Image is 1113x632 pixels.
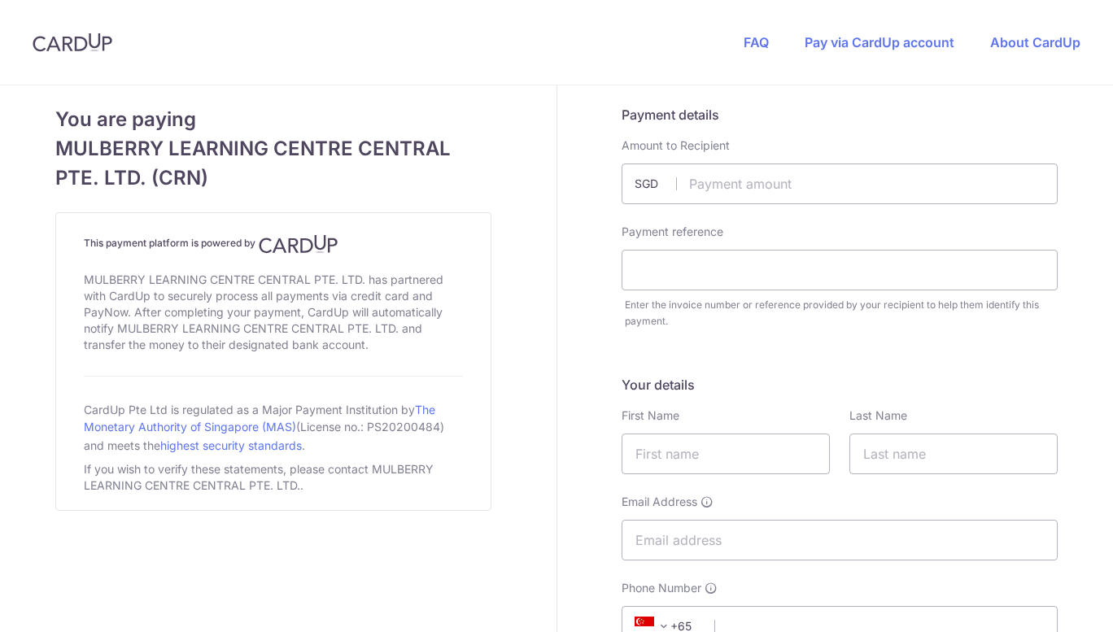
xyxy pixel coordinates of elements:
img: CardUp [33,33,112,52]
span: Email Address [622,494,697,510]
a: FAQ [744,34,769,50]
div: If you wish to verify these statements, please contact MULBERRY LEARNING CENTRE CENTRAL PTE. LTD.. [84,458,463,497]
input: Last name [849,434,1058,474]
a: About CardUp [990,34,1080,50]
span: Phone Number [622,580,701,596]
span: You are paying [55,105,491,134]
label: Last Name [849,408,907,424]
div: MULBERRY LEARNING CENTRE CENTRAL PTE. LTD. has partnered with CardUp to securely process all paym... [84,268,463,356]
span: SGD [635,176,677,192]
span: MULBERRY LEARNING CENTRE CENTRAL PTE. LTD. (CRN) [55,134,491,193]
div: Enter the invoice number or reference provided by your recipient to help them identify this payment. [625,297,1058,329]
input: First name [622,434,830,474]
h4: This payment platform is powered by [84,234,463,254]
a: Pay via CardUp account [805,34,954,50]
a: highest security standards [160,438,302,452]
h5: Payment details [622,105,1058,124]
img: CardUp [259,234,338,254]
label: Amount to Recipient [622,137,730,154]
label: First Name [622,408,679,424]
input: Payment amount [622,163,1058,204]
div: CardUp Pte Ltd is regulated as a Major Payment Institution by (License no.: PS20200484) and meets... [84,396,463,458]
label: Payment reference [622,224,723,240]
h5: Your details [622,375,1058,394]
input: Email address [622,520,1058,560]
